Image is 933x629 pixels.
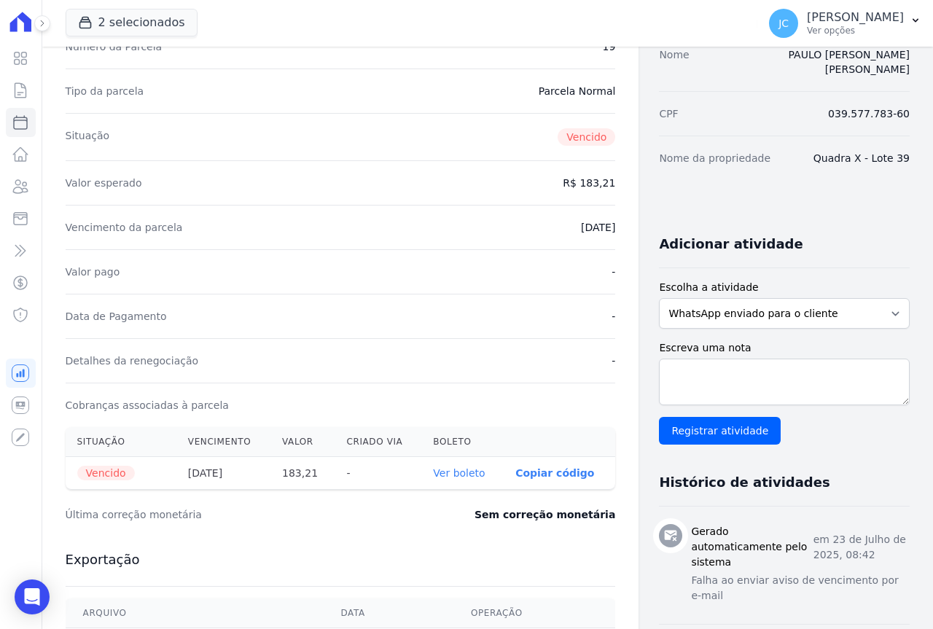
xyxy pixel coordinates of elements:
dd: [DATE] [581,220,615,235]
dt: Valor pago [66,265,120,279]
span: Vencido [77,466,135,480]
th: Vencimento [176,427,270,457]
th: Valor [270,427,335,457]
p: Ver opções [807,25,904,36]
th: 183,21 [270,457,335,490]
th: [DATE] [176,457,270,490]
dt: Data de Pagamento [66,309,167,324]
label: Escreva uma nota [659,340,910,356]
button: JC [PERSON_NAME] Ver opções [757,3,933,44]
span: JC [778,18,789,28]
dd: Quadra X - Lote 39 [813,151,910,165]
dt: Valor esperado [66,176,142,190]
p: Falha ao enviar aviso de vencimento por e-mail [691,573,910,603]
button: 2 selecionados [66,9,198,36]
dt: CPF [659,106,678,121]
dt: Detalhes da renegociação [66,353,199,368]
dd: - [612,353,615,368]
dt: Cobranças associadas à parcela [66,398,229,413]
dt: Última correção monetária [66,507,391,522]
th: Situação [66,427,176,457]
th: Boleto [421,427,504,457]
button: Copiar código [515,467,594,479]
dd: 039.577.783-60 [828,106,910,121]
th: Operação [453,598,615,628]
th: Arquivo [66,598,324,628]
dt: Situação [66,128,110,146]
h3: Histórico de atividades [659,474,829,491]
h3: Adicionar atividade [659,235,803,253]
h3: Exportação [66,551,616,569]
dt: Nome [659,47,689,77]
th: Data [323,598,453,628]
span: Vencido [558,128,615,146]
p: em 23 de Julho de 2025, 08:42 [813,532,910,563]
input: Registrar atividade [659,417,781,445]
th: - [335,457,421,490]
dd: Sem correção monetária [475,507,615,522]
dd: - [612,309,615,324]
dd: R$ 183,21 [563,176,615,190]
p: [PERSON_NAME] [807,10,904,25]
a: Ver boleto [433,467,485,479]
th: Criado via [335,427,421,457]
dt: Tipo da parcela [66,84,144,98]
a: PAULO [PERSON_NAME] [PERSON_NAME] [789,49,910,75]
dd: - [612,265,615,279]
h3: Gerado automaticamente pelo sistema [691,524,813,570]
dt: Vencimento da parcela [66,220,183,235]
label: Escolha a atividade [659,280,910,295]
dt: Nome da propriedade [659,151,770,165]
div: Open Intercom Messenger [15,579,50,614]
dd: Parcela Normal [539,84,616,98]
